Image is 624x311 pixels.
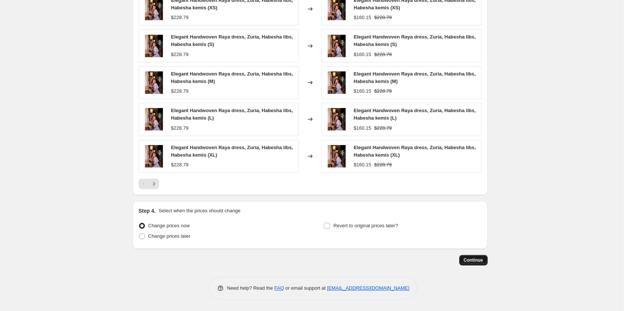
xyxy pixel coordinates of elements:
span: Revert to original prices later? [333,223,398,228]
div: $160.15 [354,124,371,132]
strike: $228.79 [374,87,392,95]
div: $228.79 [171,161,189,169]
img: il_fullxfull.5013854106_2svw-279021_80x.jpg [325,108,348,130]
span: Elegant Handwoven Raya dress, Zuria, Habesha libs, Habesha kemis (L) [171,108,293,121]
span: Elegant Handwoven Raya dress, Zuria, Habesha libs, Habesha kemis (M) [171,71,293,84]
img: il_fullxfull.5013854106_2svw-279021_80x.jpg [325,145,348,167]
img: il_fullxfull.5013854106_2svw-279021_80x.jpg [143,145,165,167]
strike: $228.79 [374,161,392,169]
span: Change prices now [148,223,190,228]
span: Elegant Handwoven Raya dress, Zuria, Habesha libs, Habesha kemis (L) [354,108,476,121]
span: Elegant Handwoven Raya dress, Zuria, Habesha libs, Habesha kemis (XL) [171,145,293,158]
img: il_fullxfull.5013854106_2svw-279021_80x.jpg [143,35,165,57]
span: Change prices later [148,233,191,239]
span: Elegant Handwoven Raya dress, Zuria, Habesha libs, Habesha kemis (XL) [354,145,476,158]
span: Need help? Read the [227,285,275,291]
strike: $228.79 [374,51,392,58]
a: FAQ [274,285,284,291]
span: Elegant Handwoven Raya dress, Zuria, Habesha libs, Habesha kemis (M) [354,71,476,84]
h2: Step 4. [139,207,156,215]
div: $160.15 [354,161,371,169]
div: $160.15 [354,87,371,95]
button: Continue [459,255,488,265]
strike: $228.79 [374,124,392,132]
img: il_fullxfull.5013854106_2svw-279021_80x.jpg [325,71,348,94]
div: $228.79 [171,14,189,21]
strike: $228.79 [374,14,392,21]
span: Elegant Handwoven Raya dress, Zuria, Habesha libs, Habesha kemis (S) [354,34,476,47]
a: [EMAIL_ADDRESS][DOMAIN_NAME] [327,285,409,291]
img: il_fullxfull.5013854106_2svw-279021_80x.jpg [325,35,348,57]
div: $228.79 [171,124,189,132]
div: $228.79 [171,87,189,95]
div: $160.15 [354,14,371,21]
div: $160.15 [354,51,371,58]
nav: Pagination [139,179,159,189]
div: $228.79 [171,51,189,58]
img: il_fullxfull.5013854106_2svw-279021_80x.jpg [143,108,165,130]
span: Continue [464,257,483,263]
span: Elegant Handwoven Raya dress, Zuria, Habesha libs, Habesha kemis (S) [171,34,293,47]
img: il_fullxfull.5013854106_2svw-279021_80x.jpg [143,71,165,94]
p: Select when the prices should change [158,207,240,215]
button: Next [149,179,159,189]
span: or email support at [284,285,327,291]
